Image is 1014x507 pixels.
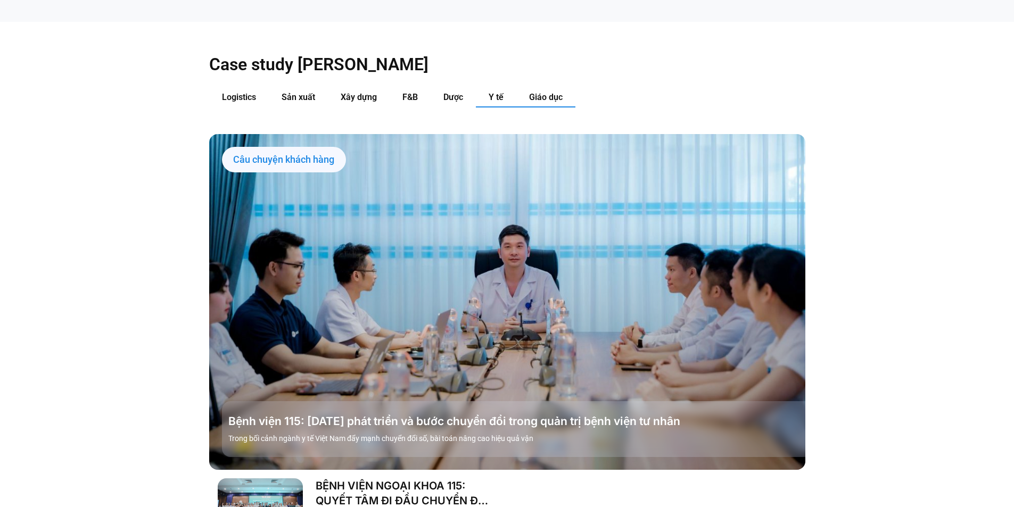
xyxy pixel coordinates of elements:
[228,433,812,444] p: Trong bối cảnh ngành y tế Việt Nam đẩy mạnh chuyển đổi số, bài toán nâng cao hiệu quả vận
[489,92,504,102] span: Y tế
[222,92,256,102] span: Logistics
[529,92,563,102] span: Giáo dục
[402,92,418,102] span: F&B
[209,54,805,75] h2: Case study [PERSON_NAME]
[341,92,377,102] span: Xây dựng
[228,414,812,429] a: Bệnh viện 115: [DATE] phát triển và bước chuyển đổi trong quản trị bệnh viện tư nhân
[222,147,346,172] div: Câu chuyện khách hàng
[282,92,315,102] span: Sản xuất
[443,92,463,102] span: Dược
